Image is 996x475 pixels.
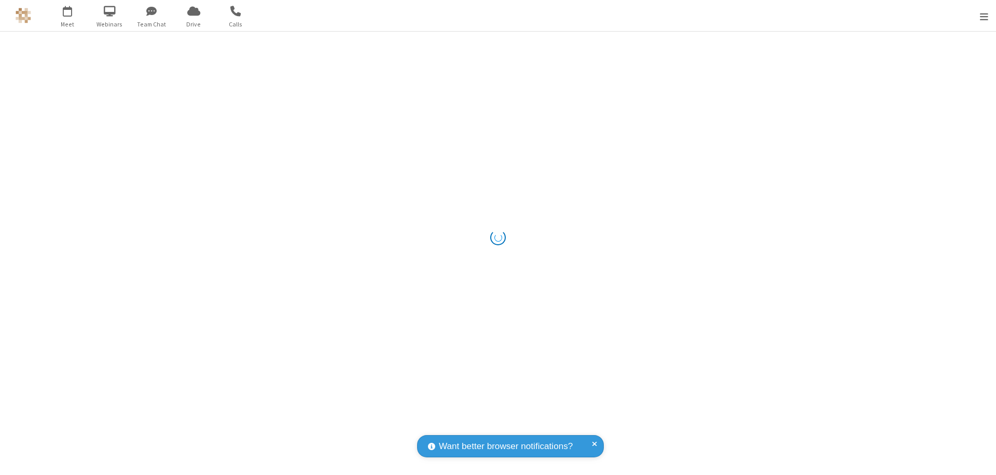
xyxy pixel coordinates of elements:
[90,20,129,29] span: Webinars
[16,8,31,23] img: QA Selenium DO NOT DELETE OR CHANGE
[174,20,213,29] span: Drive
[216,20,255,29] span: Calls
[132,20,171,29] span: Team Chat
[439,440,573,453] span: Want better browser notifications?
[48,20,87,29] span: Meet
